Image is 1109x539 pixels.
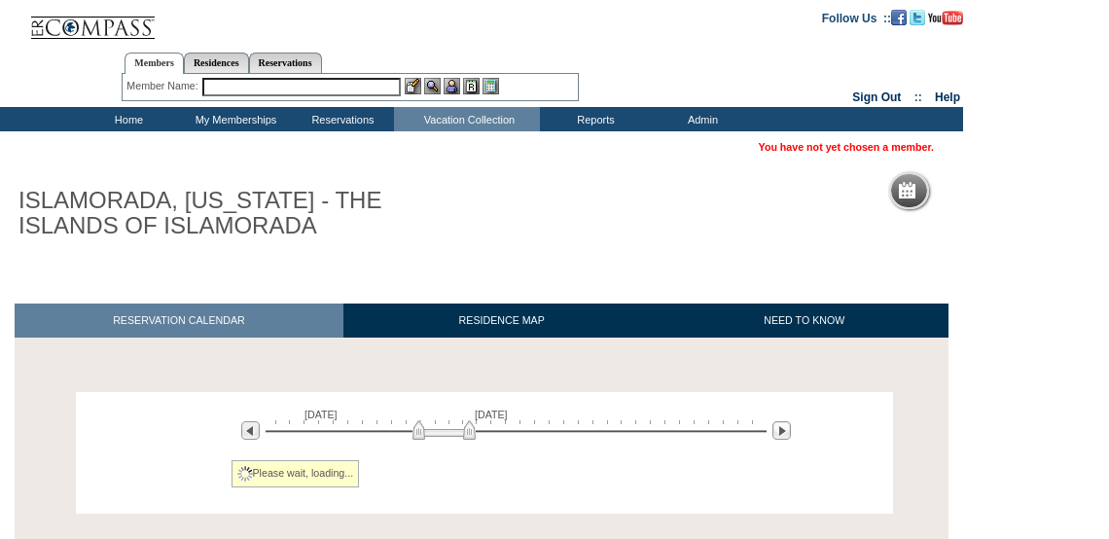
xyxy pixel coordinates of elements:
span: You have not yet chosen a member. [759,141,934,153]
img: b_edit.gif [405,78,421,94]
td: Admin [647,107,754,131]
a: Residences [184,53,249,73]
a: RESERVATION CALENDAR [15,304,343,338]
td: Reservations [287,107,394,131]
img: Next [772,421,791,440]
img: Become our fan on Facebook [891,10,907,25]
h5: Reservation Calendar [923,185,1072,198]
a: Become our fan on Facebook [891,11,907,22]
a: RESIDENCE MAP [343,304,661,338]
img: Reservations [463,78,480,94]
td: Reports [540,107,647,131]
img: Subscribe to our YouTube Channel [928,11,963,25]
a: Help [935,90,960,104]
a: NEED TO KNOW [660,304,948,338]
a: Sign Out [852,90,901,104]
span: [DATE] [304,409,338,420]
a: Members [125,53,184,74]
a: Follow us on Twitter [910,11,925,22]
h1: ISLAMORADA, [US_STATE] - THE ISLANDS OF ISLAMORADA [15,184,450,243]
img: spinner2.gif [237,466,253,482]
img: View [424,78,441,94]
span: :: [914,90,922,104]
a: Reservations [249,53,322,73]
div: Please wait, loading... [232,460,360,487]
a: Subscribe to our YouTube Channel [928,11,963,22]
td: My Memberships [180,107,287,131]
td: Home [73,107,180,131]
img: Follow us on Twitter [910,10,925,25]
td: Vacation Collection [394,107,540,131]
img: b_calculator.gif [483,78,499,94]
img: Previous [241,421,260,440]
td: Follow Us :: [822,10,891,25]
span: [DATE] [475,409,508,420]
img: Impersonate [444,78,460,94]
div: Member Name: [126,78,201,94]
